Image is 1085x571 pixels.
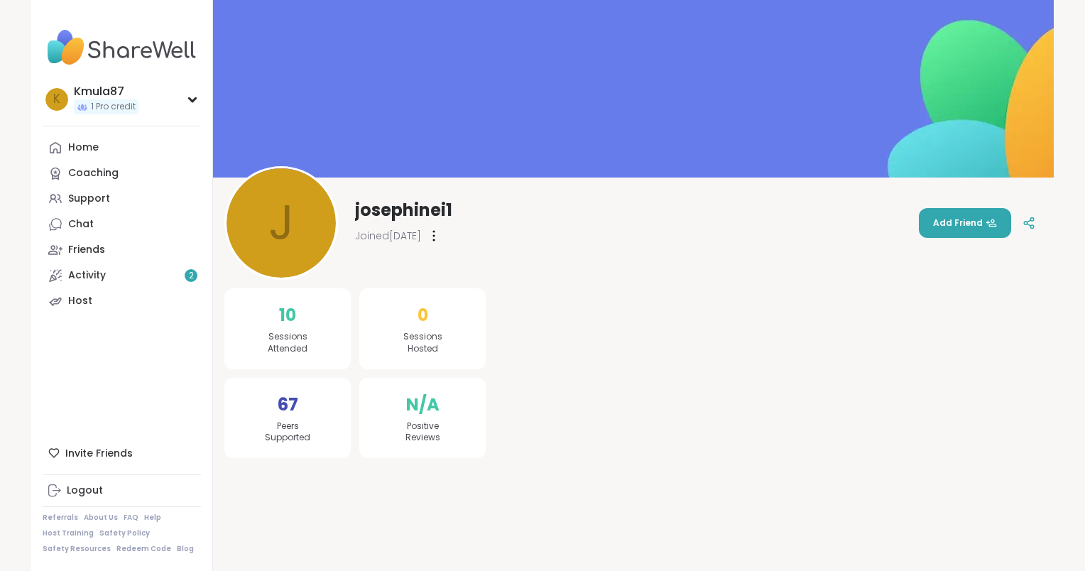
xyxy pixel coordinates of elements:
[68,217,94,232] div: Chat
[43,478,201,504] a: Logout
[403,331,442,355] span: Sessions Hosted
[265,420,310,445] span: Peers Supported
[124,513,138,523] a: FAQ
[43,23,201,72] img: ShareWell Nav Logo
[68,294,92,308] div: Host
[278,392,298,418] span: 67
[355,199,452,222] span: josephinei1
[43,263,201,288] a: Activity2
[43,212,201,237] a: Chat
[84,513,118,523] a: About Us
[68,166,119,180] div: Coaching
[279,303,296,328] span: 10
[43,440,201,466] div: Invite Friends
[268,331,307,355] span: Sessions Attended
[406,392,440,418] span: N/A
[43,528,94,538] a: Host Training
[355,229,421,243] span: Joined [DATE]
[933,217,997,229] span: Add Friend
[68,192,110,206] div: Support
[418,303,428,328] span: 0
[43,544,111,554] a: Safety Resources
[43,237,201,263] a: Friends
[144,513,161,523] a: Help
[68,243,105,257] div: Friends
[99,528,150,538] a: Safety Policy
[67,484,103,498] div: Logout
[177,544,194,554] a: Blog
[919,208,1011,238] button: Add Friend
[43,135,201,161] a: Home
[189,270,194,282] span: 2
[43,513,78,523] a: Referrals
[91,101,136,113] span: 1 Pro credit
[43,186,201,212] a: Support
[68,268,106,283] div: Activity
[405,420,440,445] span: Positive Reviews
[116,544,171,554] a: Redeem Code
[68,141,99,155] div: Home
[43,161,201,186] a: Coaching
[74,84,138,99] div: Kmula87
[268,187,294,259] span: j
[53,90,60,109] span: K
[43,288,201,314] a: Host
